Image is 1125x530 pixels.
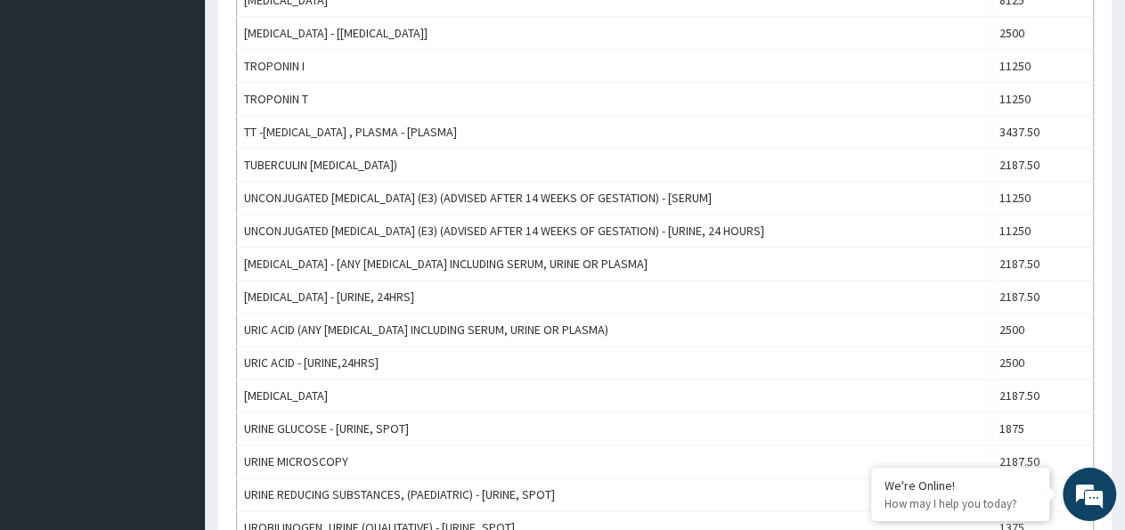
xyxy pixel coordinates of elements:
[237,182,992,215] td: UNCONJUGATED [MEDICAL_DATA] (E3) (ADVISED AFTER 14 WEEKS OF GESTATION) - [SERUM]
[237,83,992,116] td: TROPONIN T
[103,154,246,334] span: We're online!
[991,347,1093,379] td: 2500
[237,478,992,511] td: URINE REDUCING SUBSTANCES, (PAEDIATRIC) - [URINE, SPOT]
[991,116,1093,149] td: 3437.50
[237,314,992,347] td: URIC ACID (ANY [MEDICAL_DATA] INCLUDING SERUM, URINE OR PLASMA)
[991,281,1093,314] td: 2187.50
[991,215,1093,248] td: 11250
[991,17,1093,50] td: 2500
[991,379,1093,412] td: 2187.50
[237,379,992,412] td: [MEDICAL_DATA]
[237,116,992,149] td: TT -[MEDICAL_DATA] , PLASMA - [PLASMA]
[237,17,992,50] td: [MEDICAL_DATA] - [[MEDICAL_DATA]]
[885,496,1036,511] p: How may I help you today?
[991,149,1093,182] td: 2187.50
[33,89,72,134] img: d_794563401_company_1708531726252_794563401
[237,149,992,182] td: TUBERCULIN [MEDICAL_DATA])
[991,314,1093,347] td: 2500
[237,347,992,379] td: URIC ACID - [URINE,24HRS]
[991,83,1093,116] td: 11250
[292,9,335,52] div: Minimize live chat window
[237,445,992,478] td: URINE MICROSCOPY
[991,50,1093,83] td: 11250
[237,281,992,314] td: [MEDICAL_DATA] - [URINE, 24HRS]
[885,477,1036,493] div: We're Online!
[237,50,992,83] td: TROPONIN I
[237,215,992,248] td: UNCONJUGATED [MEDICAL_DATA] (E3) (ADVISED AFTER 14 WEEKS OF GESTATION) - [URINE, 24 HOURS]
[991,412,1093,445] td: 1875
[93,100,299,123] div: Chat with us now
[991,182,1093,215] td: 11250
[991,445,1093,478] td: 2187.50
[237,248,992,281] td: [MEDICAL_DATA] - [ANY [MEDICAL_DATA] INCLUDING SERUM, URINE OR PLASMA]
[237,412,992,445] td: URINE GLUCOSE - [URINE, SPOT]
[9,347,339,409] textarea: Type your message and hit 'Enter'
[991,248,1093,281] td: 2187.50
